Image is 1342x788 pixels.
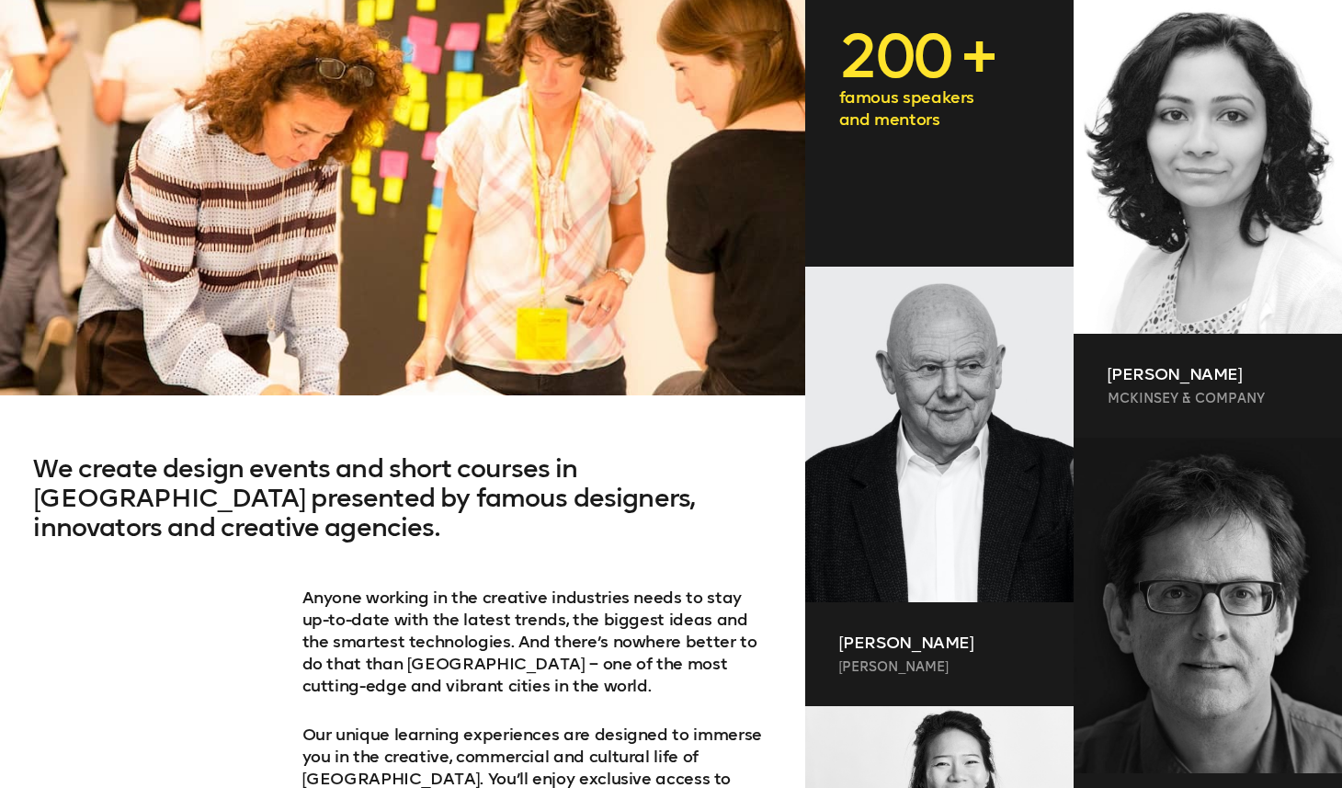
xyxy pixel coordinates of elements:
[839,658,1041,677] p: [PERSON_NAME]
[33,454,771,587] h2: We create design events and short courses in [GEOGRAPHIC_DATA] presented by famous designers, inn...
[1108,390,1309,408] p: McKinsey & Company
[1108,363,1309,385] p: [PERSON_NAME]
[839,86,1041,131] p: famous speakers and mentors
[839,632,1041,654] p: [PERSON_NAME]
[302,587,772,697] p: Anyone working in the creative industries needs to stay up-­to-­date with the latest trends, the ...
[839,28,1041,86] p: 200 +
